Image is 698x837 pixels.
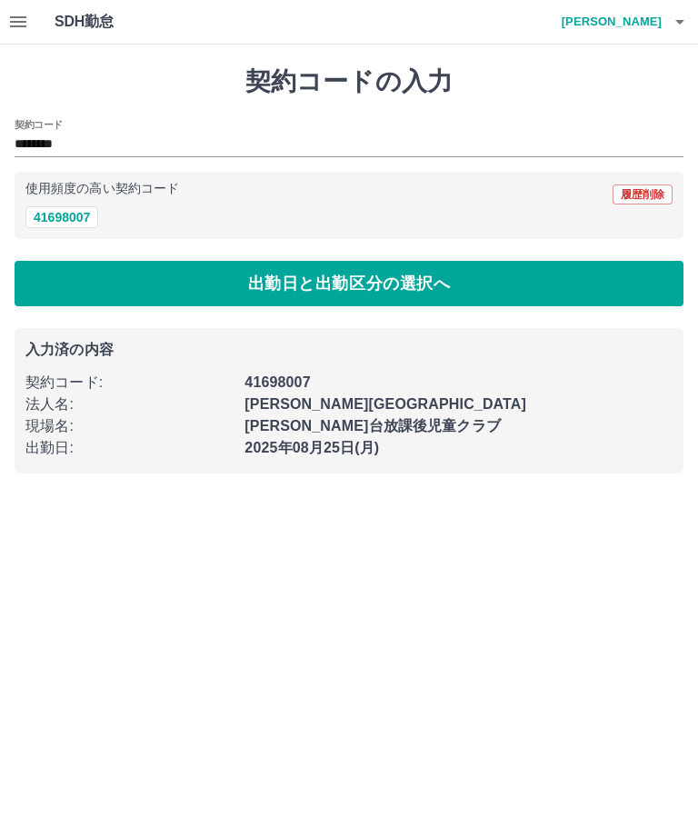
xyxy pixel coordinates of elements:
p: 出勤日 : [25,437,234,459]
p: 使用頻度の高い契約コード [25,183,179,195]
b: 2025年08月25日(月) [244,440,379,455]
b: [PERSON_NAME]台放課後児童クラブ [244,418,501,433]
button: 41698007 [25,206,98,228]
h1: 契約コードの入力 [15,66,683,97]
b: 41698007 [244,374,310,390]
button: 出勤日と出勤区分の選択へ [15,261,683,306]
p: 現場名 : [25,415,234,437]
h2: 契約コード [15,117,63,132]
button: 履歴削除 [613,184,673,204]
p: 契約コード : [25,372,234,394]
b: [PERSON_NAME][GEOGRAPHIC_DATA] [244,396,526,412]
p: 入力済の内容 [25,343,673,357]
p: 法人名 : [25,394,234,415]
